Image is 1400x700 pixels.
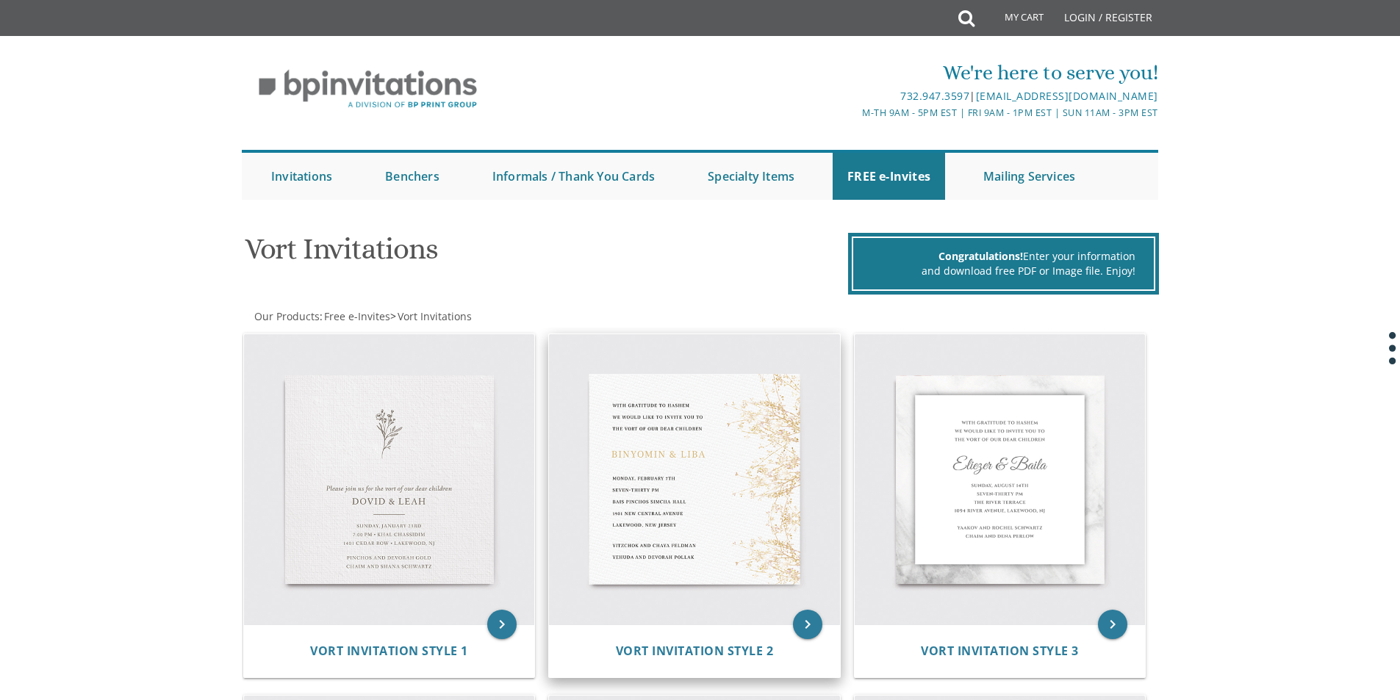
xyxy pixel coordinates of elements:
[938,249,1023,263] span: Congratulations!
[616,643,774,659] span: Vort Invitation Style 2
[855,334,1146,625] img: Vort Invitation Style 3
[973,1,1054,38] a: My Cart
[548,105,1158,120] div: M-Th 9am - 5pm EST | Fri 9am - 1pm EST | Sun 11am - 3pm EST
[253,309,320,323] a: Our Products
[245,233,844,276] h1: Vort Invitations
[900,89,969,103] a: 732.947.3597
[396,309,472,323] a: Vort Invitations
[693,153,809,200] a: Specialty Items
[244,334,535,625] img: Vort Invitation Style 1
[872,249,1135,264] div: Enter your information
[390,309,472,323] span: >
[872,264,1135,278] div: and download free PDF or Image file. Enjoy!
[242,309,700,324] div: :
[548,87,1158,105] div: |
[370,153,454,200] a: Benchers
[310,644,468,658] a: Vort Invitation Style 1
[1098,610,1127,639] a: keyboard_arrow_right
[548,58,1158,87] div: We're here to serve you!
[323,309,390,323] a: Free e-Invites
[976,89,1158,103] a: [EMAIL_ADDRESS][DOMAIN_NAME]
[833,153,945,200] a: FREE e-Invites
[324,309,390,323] span: Free e-Invites
[310,643,468,659] span: Vort Invitation Style 1
[921,643,1079,659] span: Vort Invitation Style 3
[242,59,494,120] img: BP Invitation Loft
[549,334,840,625] img: Vort Invitation Style 2
[487,610,517,639] a: keyboard_arrow_right
[921,644,1079,658] a: Vort Invitation Style 3
[478,153,670,200] a: Informals / Thank You Cards
[398,309,472,323] span: Vort Invitations
[969,153,1090,200] a: Mailing Services
[256,153,347,200] a: Invitations
[793,610,822,639] a: keyboard_arrow_right
[616,644,774,658] a: Vort Invitation Style 2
